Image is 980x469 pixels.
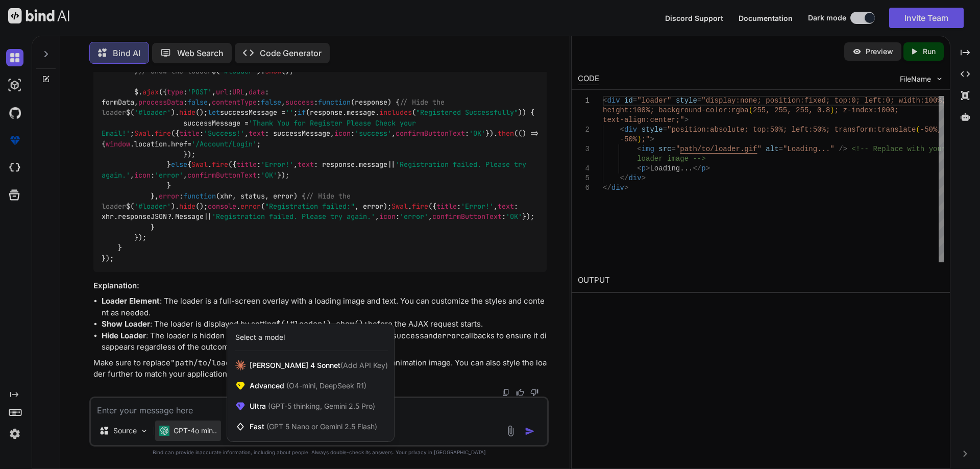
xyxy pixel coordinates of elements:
span: Fast [250,422,377,432]
span: (Add API Key) [340,361,388,369]
span: (O4-mini, DeepSeek R1) [284,381,366,390]
span: Advanced [250,381,366,391]
span: [PERSON_NAME] 4 Sonnet [250,360,388,371]
span: Ultra [250,401,375,411]
span: (GPT 5 Nano or Gemini 2.5 Flash) [266,422,377,431]
div: Select a model [235,332,285,342]
span: (GPT-5 thinking, Gemini 2.5 Pro) [266,402,375,410]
